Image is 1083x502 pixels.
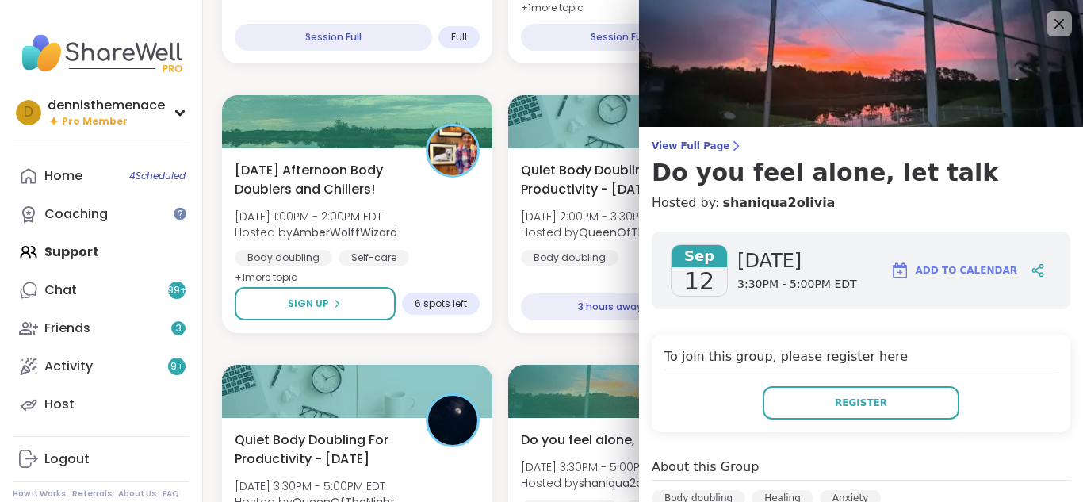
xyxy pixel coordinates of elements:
[235,250,332,266] div: Body doubling
[763,386,959,420] button: Register
[235,478,395,494] span: [DATE] 3:30PM - 5:00PM EDT
[916,263,1017,278] span: Add to Calendar
[13,25,189,81] img: ShareWell Nav Logo
[652,140,1070,152] span: View Full Page
[44,396,75,413] div: Host
[737,248,857,274] span: [DATE]
[24,102,33,123] span: d
[13,440,189,478] a: Logout
[521,431,683,450] span: Do you feel alone, let talk
[235,161,408,199] span: [DATE] Afternoon Body Doublers and Chillers!
[883,251,1024,289] button: Add to Calendar
[44,450,90,468] div: Logout
[235,209,397,224] span: [DATE] 1:00PM - 2:00PM EDT
[339,250,409,266] div: Self-care
[652,140,1070,187] a: View Full PageDo you feel alone, let talk
[672,245,727,267] span: Sep
[62,115,128,128] span: Pro Member
[521,250,618,266] div: Body doubling
[235,24,432,51] div: Session Full
[235,431,408,469] span: Quiet Body Doubling For Productivity - [DATE]
[737,277,857,293] span: 3:30PM - 5:00PM EDT
[521,293,704,320] div: 3 hours away!
[13,489,66,500] a: How It Works
[521,24,718,51] div: Session Full
[428,126,477,175] img: AmberWolffWizard
[521,209,681,224] span: [DATE] 2:00PM - 3:30PM EDT
[13,385,189,423] a: Host
[13,271,189,309] a: Chat99+
[722,194,835,213] a: shaniqua2olivia
[13,309,189,347] a: Friends3
[170,360,184,374] span: 9 +
[13,347,189,385] a: Activity9+
[521,459,672,475] span: [DATE] 3:30PM - 5:00PM EDT
[428,396,477,445] img: QueenOfTheNight
[451,31,467,44] span: Full
[521,224,681,240] span: Hosted by
[890,261,909,280] img: ShareWell Logomark
[72,489,112,500] a: Referrals
[174,207,186,220] iframe: Spotlight
[44,358,93,375] div: Activity
[579,475,664,491] b: shaniqua2olivia
[684,267,714,296] span: 12
[13,195,189,233] a: Coaching
[288,297,329,311] span: Sign Up
[521,161,695,199] span: Quiet Body Doubling For Productivity - [DATE]
[235,224,397,240] span: Hosted by
[44,167,82,185] div: Home
[579,224,681,240] b: QueenOfTheNight
[652,458,759,477] h4: About this Group
[167,284,187,297] span: 99 +
[235,287,396,320] button: Sign Up
[44,282,77,299] div: Chat
[652,194,1070,213] h4: Hosted by:
[163,489,179,500] a: FAQ
[176,322,182,335] span: 3
[44,320,90,337] div: Friends
[521,475,672,491] span: Hosted by
[415,297,467,310] span: 6 spots left
[118,489,156,500] a: About Us
[664,347,1058,370] h4: To join this group, please register here
[44,205,108,223] div: Coaching
[652,159,1070,187] h3: Do you feel alone, let talk
[48,97,165,114] div: dennisthemenace
[13,157,189,195] a: Home4Scheduled
[835,396,887,410] span: Register
[293,224,397,240] b: AmberWolffWizard
[129,170,186,182] span: 4 Scheduled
